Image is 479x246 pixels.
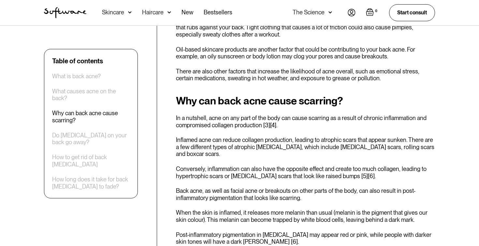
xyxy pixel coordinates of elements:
[374,8,379,14] div: 0
[176,95,435,107] h2: Why can back acne cause scarring?
[176,231,435,245] p: Post-inflammatory pigmentation in [MEDICAL_DATA] may appear red or pink, while people with darker...
[366,8,379,17] a: Open empty cart
[328,9,332,16] img: arrow down
[167,9,171,16] img: arrow down
[44,7,86,18] a: home
[293,9,325,16] div: The Science
[176,187,435,201] p: Back acne, as well as facial acne or breakouts on other parts of the body, can also result in pos...
[176,136,435,158] p: Inflamed acne can reduce collagen production, leading to atrophic scars that appear sunken. There...
[102,9,124,16] div: Skincare
[52,57,103,65] div: Table of contents
[52,154,130,168] a: How to get rid of back [MEDICAL_DATA]
[52,73,101,80] a: What is back acne?
[52,110,130,124] a: Why can back acne cause scarring?
[44,7,86,18] img: Software Logo
[389,4,435,21] a: Start consult
[176,115,435,129] p: In a nutshell, acne on any part of the body can cause scarring as a result of chronic inflammatio...
[52,132,130,146] a: Do [MEDICAL_DATA] on your back go away?
[52,88,130,102] a: What causes acne on the back?
[176,46,435,60] p: Oil-based skincare products are another factor that could be contributing to your back acne. For ...
[142,9,164,16] div: Haircare
[128,9,132,16] img: arrow down
[176,17,435,38] p: Constant rubbing against the skin can cause body acne, for example, frequently wearing a backpack...
[52,176,130,190] a: How long does it take for back [MEDICAL_DATA] to fade?
[176,68,435,82] p: There are also other factors that increase the likelihood of acne overall, such as emotional stre...
[176,209,435,223] p: When the skin is inflamed, it releases more melanin than usual (melanin is the pigment that gives...
[176,165,435,179] p: Conversely, inflammation can also have the opposite effect and create too much collagen, leading ...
